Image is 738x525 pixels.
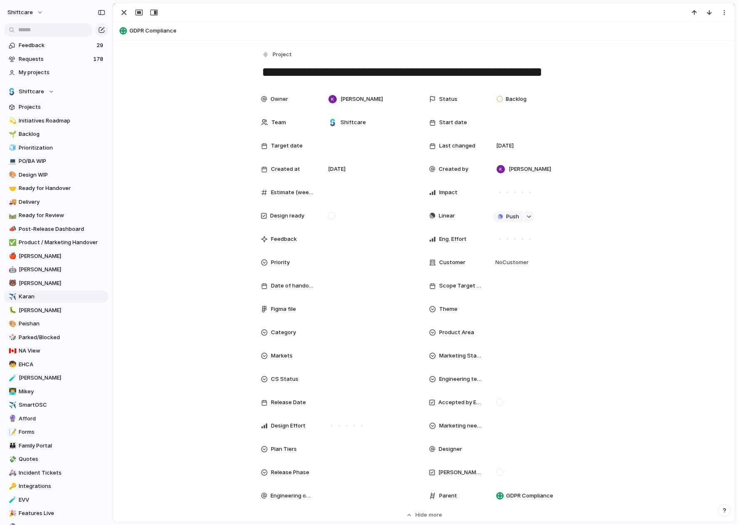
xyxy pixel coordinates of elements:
[7,415,16,423] button: 🔮
[4,412,108,425] a: 🔮Afford
[19,157,105,165] span: PO/BA WIP
[7,347,16,355] button: 🇨🇦
[19,55,91,63] span: Requests
[19,41,94,50] span: Feedback
[271,305,296,313] span: Figma file
[439,492,457,500] span: Parent
[9,265,15,275] div: 🤖
[7,455,16,463] button: 💸
[7,401,16,409] button: ✈️
[97,41,105,50] span: 29
[19,509,105,517] span: Features Live
[260,49,294,61] button: Project
[7,442,16,450] button: 👪
[271,118,286,127] span: Team
[19,387,105,396] span: Mikey
[19,482,105,490] span: Integrations
[4,101,108,113] a: Projects
[4,399,108,411] a: ✈️SmartOSC
[439,142,475,150] span: Last changed
[271,235,297,243] span: Feedback
[4,480,108,492] a: 🔑Integrations
[328,165,345,173] span: [DATE]
[4,358,108,371] div: 🧒EHCA
[19,306,105,315] span: [PERSON_NAME]
[129,27,731,35] span: GDPR Compliance
[9,292,15,302] div: ✈️
[19,144,105,152] span: Prioritization
[270,212,304,220] span: Design ready
[4,169,108,181] a: 🎨Design WIP
[19,415,105,423] span: Afford
[7,279,16,287] button: 🐻
[19,496,105,504] span: EVV
[4,467,108,479] a: 🚑Incident Tickets
[19,360,105,369] span: EHCA
[4,277,108,290] a: 🐻[PERSON_NAME]
[9,346,15,356] div: 🇨🇦
[7,496,16,504] button: 🧪
[4,39,108,52] a: Feedback29
[261,507,587,522] button: Hidemore
[439,235,467,243] span: Eng. Effort
[19,184,105,192] span: Ready for Handover
[4,426,108,438] a: 📝Forms
[4,372,108,384] a: 🧪[PERSON_NAME]
[7,8,33,17] span: shiftcare
[271,422,306,430] span: Design Effort
[7,171,16,179] button: 🎨
[9,116,15,125] div: 💫
[4,209,108,222] a: 🛤️Ready for Review
[439,352,482,360] span: Marketing Status
[9,319,15,329] div: 🎨
[7,374,16,382] button: 🧪
[93,55,105,63] span: 178
[438,398,482,407] span: Accepted by Engineering
[4,345,108,357] div: 🇨🇦NA View
[19,469,105,477] span: Incident Tickets
[4,155,108,167] a: 💻PO/BA WIP
[4,182,108,195] div: 🤝Ready for Handover
[271,468,309,477] span: Release Phase
[4,263,108,276] a: 🤖[PERSON_NAME]
[9,441,15,450] div: 👪
[9,414,15,423] div: 🔮
[9,332,15,342] div: 🎲
[439,328,474,337] span: Product Area
[4,250,108,262] a: 🍎[PERSON_NAME]
[4,223,108,235] a: 📣Post-Release Dashboard
[271,352,293,360] span: Markets
[7,469,16,477] button: 🚑
[19,68,105,77] span: My projects
[7,265,16,274] button: 🤖
[9,143,15,152] div: 🧊
[4,236,108,249] a: ✅Product / Marketing Handover
[4,453,108,465] div: 💸Quotes
[19,171,105,179] span: Design WIP
[7,157,16,165] button: 💻
[271,398,306,407] span: Release Date
[9,251,15,261] div: 🍎
[9,157,15,166] div: 💻
[340,118,366,127] span: Shiftcare
[9,495,15,505] div: 🧪
[19,211,105,220] span: Ready for Review
[7,184,16,192] button: 🤝
[4,304,108,317] a: 🐛[PERSON_NAME]
[9,211,15,220] div: 🛤️
[271,258,290,267] span: Priority
[439,165,468,173] span: Created by
[9,373,15,383] div: 🧪
[19,103,105,111] span: Projects
[9,305,15,315] div: 🐛
[438,468,482,477] span: [PERSON_NAME] Watching
[271,445,297,453] span: Plan Tiers
[4,196,108,208] a: 🚚Delivery
[4,66,108,79] a: My projects
[4,290,108,303] div: ✈️Karan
